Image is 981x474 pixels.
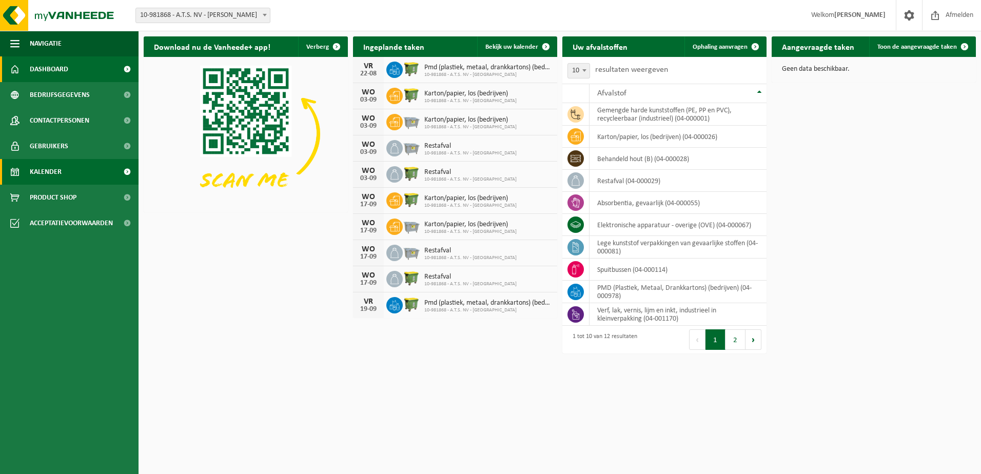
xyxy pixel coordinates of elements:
div: WO [358,271,379,280]
span: Restafval [424,273,517,281]
td: lege kunststof verpakkingen van gevaarlijke stoffen (04-000081) [590,236,767,259]
span: Pmd (plastiek, metaal, drankkartons) (bedrijven) [424,64,552,72]
span: 10 [568,64,590,78]
span: Restafval [424,142,517,150]
img: WB-1100-HPE-GN-50 [403,269,420,287]
span: Product Shop [30,185,76,210]
td: restafval (04-000029) [590,170,767,192]
span: 10-981868 - A.T.S. NV - [GEOGRAPHIC_DATA] [424,72,552,78]
div: WO [358,167,379,175]
img: WB-1100-HPE-GN-50 [403,295,420,313]
span: Ophaling aanvragen [693,44,748,50]
span: 10-981868 - A.T.S. NV - [GEOGRAPHIC_DATA] [424,203,517,209]
span: Bedrijfsgegevens [30,82,90,108]
img: WB-2500-GAL-GY-01 [403,243,420,261]
span: 10-981868 - A.T.S. NV - [GEOGRAPHIC_DATA] [424,176,517,183]
img: WB-2500-GAL-GY-01 [403,112,420,130]
span: Toon de aangevraagde taken [877,44,957,50]
span: 10-981868 - A.T.S. NV - [GEOGRAPHIC_DATA] [424,281,517,287]
span: Acceptatievoorwaarden [30,210,113,236]
span: Restafval [424,168,517,176]
span: Karton/papier, los (bedrijven) [424,116,517,124]
span: Kalender [30,159,62,185]
span: 10-981868 - A.T.S. NV - [GEOGRAPHIC_DATA] [424,98,517,104]
span: 10-981868 - A.T.S. NV - HAMME - HAMME [135,8,270,23]
button: Previous [689,329,705,350]
div: 17-09 [358,280,379,287]
td: elektronische apparatuur - overige (OVE) (04-000067) [590,214,767,236]
h2: Download nu de Vanheede+ app! [144,36,281,56]
a: Ophaling aanvragen [684,36,766,57]
p: Geen data beschikbaar. [782,66,966,73]
span: Restafval [424,247,517,255]
strong: [PERSON_NAME] [834,11,886,19]
div: WO [358,193,379,201]
span: 10-981868 - A.T.S. NV - [GEOGRAPHIC_DATA] [424,307,552,313]
button: 2 [725,329,745,350]
span: Karton/papier, los (bedrijven) [424,221,517,229]
div: 03-09 [358,175,379,182]
div: 1 tot 10 van 12 resultaten [567,328,637,351]
button: Next [745,329,761,350]
td: absorbentia, gevaarlijk (04-000055) [590,192,767,214]
h2: Aangevraagde taken [772,36,865,56]
div: 03-09 [358,96,379,104]
span: 10-981868 - A.T.S. NV - [GEOGRAPHIC_DATA] [424,150,517,156]
span: 10 [567,63,590,78]
div: WO [358,88,379,96]
td: spuitbussen (04-000114) [590,259,767,281]
img: WB-1100-HPE-GN-50 [403,60,420,77]
button: 1 [705,329,725,350]
span: Dashboard [30,56,68,82]
div: WO [358,114,379,123]
span: Afvalstof [597,89,626,97]
td: verf, lak, vernis, lijm en inkt, industrieel in kleinverpakking (04-001170) [590,303,767,326]
img: WB-1100-HPE-GN-50 [403,86,420,104]
img: WB-1100-HPE-GN-50 [403,191,420,208]
span: Verberg [306,44,329,50]
span: Pmd (plastiek, metaal, drankkartons) (bedrijven) [424,299,552,307]
img: WB-2500-GAL-GY-01 [403,139,420,156]
img: WB-1100-HPE-GN-50 [403,165,420,182]
div: WO [358,245,379,253]
span: 10-981868 - A.T.S. NV - [GEOGRAPHIC_DATA] [424,124,517,130]
td: karton/papier, los (bedrijven) (04-000026) [590,126,767,148]
span: 10-981868 - A.T.S. NV - [GEOGRAPHIC_DATA] [424,229,517,235]
td: gemengde harde kunststoffen (PE, PP en PVC), recycleerbaar (industrieel) (04-000001) [590,103,767,126]
span: 10-981868 - A.T.S. NV - HAMME - HAMME [136,8,270,23]
img: Download de VHEPlus App [144,57,348,210]
td: behandeld hout (B) (04-000028) [590,148,767,170]
span: Bekijk uw kalender [485,44,538,50]
h2: Uw afvalstoffen [562,36,638,56]
span: Navigatie [30,31,62,56]
div: 19-09 [358,306,379,313]
a: Toon de aangevraagde taken [869,36,975,57]
div: WO [358,141,379,149]
button: Verberg [298,36,347,57]
span: Karton/papier, los (bedrijven) [424,90,517,98]
div: 17-09 [358,253,379,261]
div: 17-09 [358,201,379,208]
span: Karton/papier, los (bedrijven) [424,194,517,203]
div: WO [358,219,379,227]
div: 22-08 [358,70,379,77]
td: PMD (Plastiek, Metaal, Drankkartons) (bedrijven) (04-000978) [590,281,767,303]
div: VR [358,62,379,70]
span: Gebruikers [30,133,68,159]
div: 03-09 [358,149,379,156]
div: 17-09 [358,227,379,234]
img: WB-2500-GAL-GY-01 [403,217,420,234]
h2: Ingeplande taken [353,36,435,56]
div: 03-09 [358,123,379,130]
div: VR [358,298,379,306]
label: resultaten weergeven [595,66,668,74]
span: Contactpersonen [30,108,89,133]
span: 10-981868 - A.T.S. NV - [GEOGRAPHIC_DATA] [424,255,517,261]
a: Bekijk uw kalender [477,36,556,57]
